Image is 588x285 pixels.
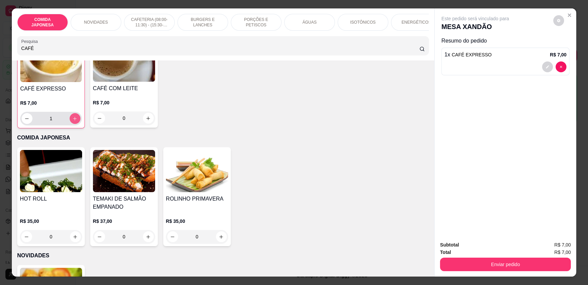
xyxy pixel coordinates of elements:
span: R$ 7,00 [554,241,571,249]
label: Pesquisa [21,38,40,44]
span: R$ 7,00 [554,249,571,256]
input: Pesquisa [21,45,420,52]
span: CAFÉ EXPRESSO [452,52,492,57]
h4: ROLINHO PRIMAVERA [166,195,228,203]
button: increase-product-quantity [70,113,80,124]
p: NOVIDADES [17,252,429,260]
p: ENERGÉTICOS [401,20,431,25]
button: decrease-product-quantity [22,113,32,124]
h4: TEMAKI DE SALMÃO EMPANADO [93,195,155,211]
button: decrease-product-quantity [94,113,105,124]
button: Enviar pedido [440,258,571,271]
button: decrease-product-quantity [556,61,566,72]
button: increase-product-quantity [143,113,154,124]
p: BURGERS E LANCHES [183,17,222,28]
img: product-image [20,150,82,192]
img: product-image [166,150,228,192]
p: Este pedido será vinculado para [441,15,509,22]
button: increase-product-quantity [70,231,81,242]
img: product-image [93,150,155,192]
p: R$ 7,00 [550,51,566,58]
p: COMIDA JAPONESA [23,17,62,28]
h4: HOT ROLL [20,195,82,203]
button: decrease-product-quantity [542,61,553,72]
p: R$ 7,00 [20,100,82,106]
p: ISOTÔNICOS [350,20,375,25]
p: PORÇÕES E PETISCOS [237,17,276,28]
p: Resumo do pedido [441,37,569,45]
img: product-image [20,40,82,82]
h4: CAFÉ EXPRESSO [20,85,82,93]
p: 1 x [444,51,492,59]
p: R$ 37,00 [93,218,155,225]
p: ÁGUAS [302,20,317,25]
h4: CAFÉ COM LEITE [93,84,155,93]
button: decrease-product-quantity [553,15,564,26]
p: NOVIDADES [84,20,108,25]
img: product-image [93,40,155,82]
button: Close [564,10,575,21]
p: MESA XANDÃO [441,22,509,31]
p: R$ 7,00 [93,99,155,106]
button: decrease-product-quantity [21,231,32,242]
button: decrease-product-quantity [94,231,105,242]
p: R$ 35,00 [166,218,228,225]
strong: Total [440,250,451,255]
p: R$ 35,00 [20,218,82,225]
p: COMIDA JAPONESA [17,134,429,142]
button: increase-product-quantity [143,231,154,242]
p: CAFETERIA (08:00-11:30) - (15:30-18:00) [130,17,169,28]
strong: Subtotal [440,242,459,248]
